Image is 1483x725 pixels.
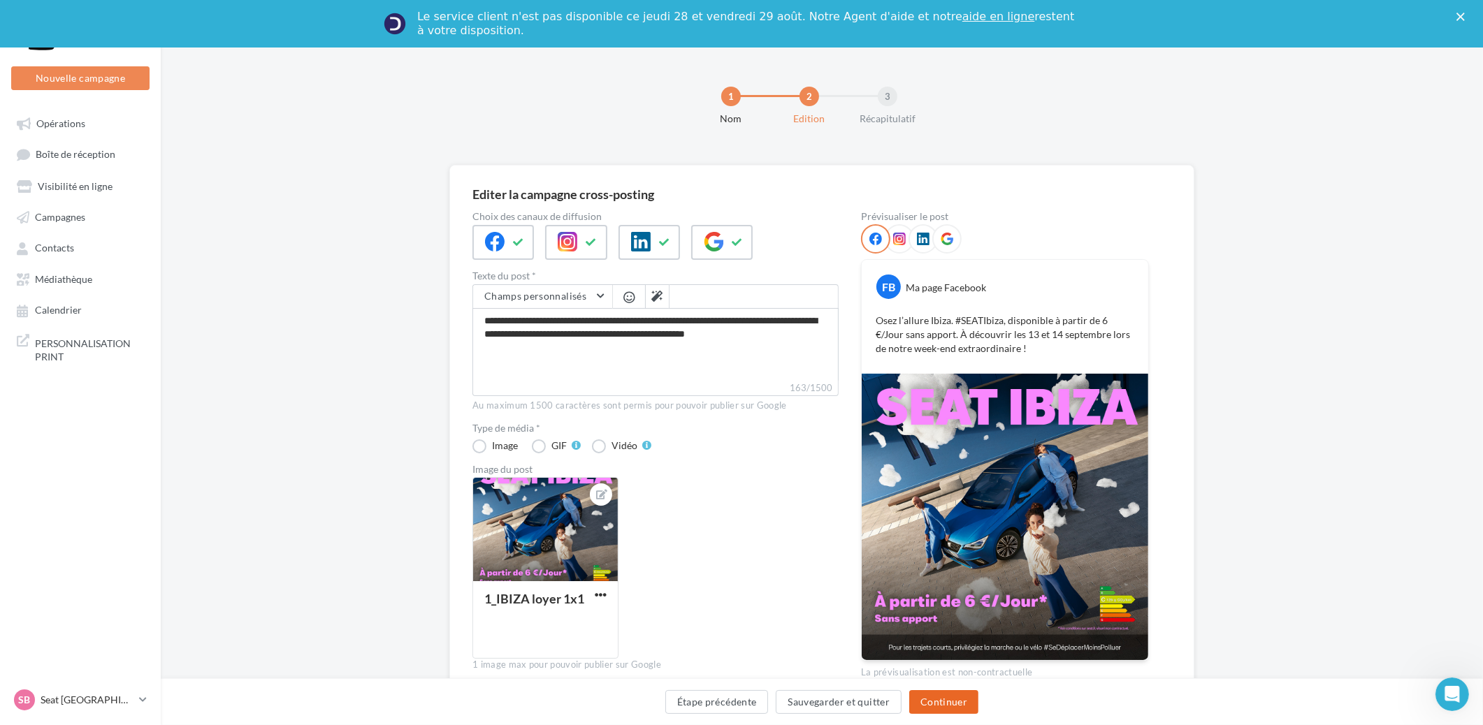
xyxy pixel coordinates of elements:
span: Champs personnalisés [484,290,586,302]
div: Prévisualiser le post [861,212,1149,221]
button: Nouvelle campagne [11,66,150,90]
a: Calendrier [8,297,152,322]
button: Champs personnalisés [473,285,612,309]
a: Contacts [8,235,152,260]
label: Texte du post * [472,271,839,281]
button: Sauvegarder et quitter [776,690,902,714]
label: 163/1500 [472,381,839,396]
div: Ma page Facebook [906,281,986,295]
div: Image du post [472,464,839,474]
div: 2 [800,87,819,106]
label: Choix des canaux de diffusion [472,212,839,221]
div: Récapitulatif [843,112,932,126]
a: Médiathèque [8,266,152,291]
div: La prévisualisation est non-contractuelle [861,661,1149,679]
span: Contacts [35,242,74,254]
div: Fermer [1456,13,1470,21]
label: Type de média * [472,423,839,433]
div: Au maximum 1500 caractères sont permis pour pouvoir publier sur Google [472,400,839,412]
span: Boîte de réception [36,149,115,161]
img: Profile image for Service-Client [384,13,406,35]
div: Edition [765,112,854,126]
iframe: Intercom live chat [1435,678,1469,711]
span: PERSONNALISATION PRINT [35,334,144,364]
div: Nom [686,112,776,126]
a: Campagnes [8,204,152,229]
div: 1_IBIZA loyer 1x1 [484,591,584,606]
div: 1 image max pour pouvoir publier sur Google [472,659,839,671]
span: Médiathèque [35,273,92,285]
p: Seat [GEOGRAPHIC_DATA] [41,693,133,707]
a: PERSONNALISATION PRINT [8,328,152,369]
div: 3 [878,87,897,106]
div: Editer la campagne cross-posting [472,188,654,200]
a: Opérations [8,110,152,136]
p: Osez l’allure Ibiza. #SEATIbiza, disponible à partir de 6 €/Jour sans apport. À découvrir les 13 ... [876,314,1134,356]
a: aide en ligne [962,10,1034,23]
span: Campagnes [35,211,85,223]
span: Visibilité en ligne [38,180,113,192]
div: GIF [551,441,567,451]
a: Visibilité en ligne [8,173,152,198]
div: FB [876,274,901,299]
span: Calendrier [35,305,82,316]
div: Vidéo [612,441,637,451]
span: SB [19,693,31,707]
div: Image [492,441,518,451]
button: Étape précédente [665,690,769,714]
a: SB Seat [GEOGRAPHIC_DATA] [11,687,150,713]
button: Continuer [909,690,978,714]
div: 1 [721,87,741,106]
a: Boîte de réception [8,141,152,167]
div: Le service client n'est pas disponible ce jeudi 28 et vendredi 29 août. Notre Agent d'aide et not... [417,10,1077,38]
span: Opérations [36,117,85,129]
